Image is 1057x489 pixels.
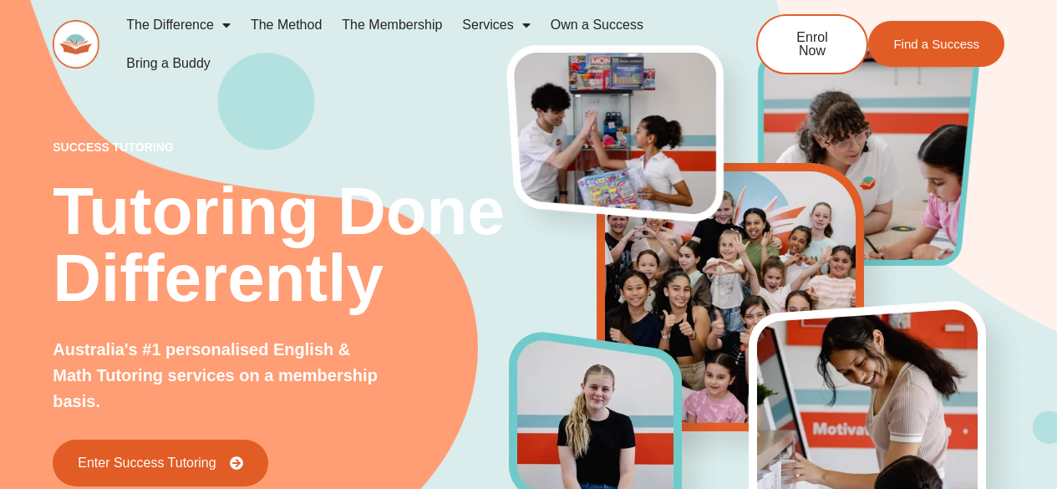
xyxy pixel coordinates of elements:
[756,14,868,74] a: Enrol Now
[893,38,979,50] span: Find a Success
[53,141,509,153] p: success tutoring
[53,337,386,415] p: Australia's #1 personalised English & Math Tutoring services on a membership basis.
[868,21,1004,67] a: Find a Success
[332,6,452,44] a: The Membership
[116,6,241,44] a: The Difference
[78,456,216,470] span: Enter Success Tutoring
[116,6,701,83] nav: Menu
[53,440,267,486] a: Enter Success Tutoring
[541,6,653,44] a: Own a Success
[116,44,221,83] a: Bring a Buddy
[241,6,332,44] a: The Method
[53,178,509,312] h2: Tutoring Done Differently
[452,6,540,44] a: Services
[783,31,841,58] span: Enrol Now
